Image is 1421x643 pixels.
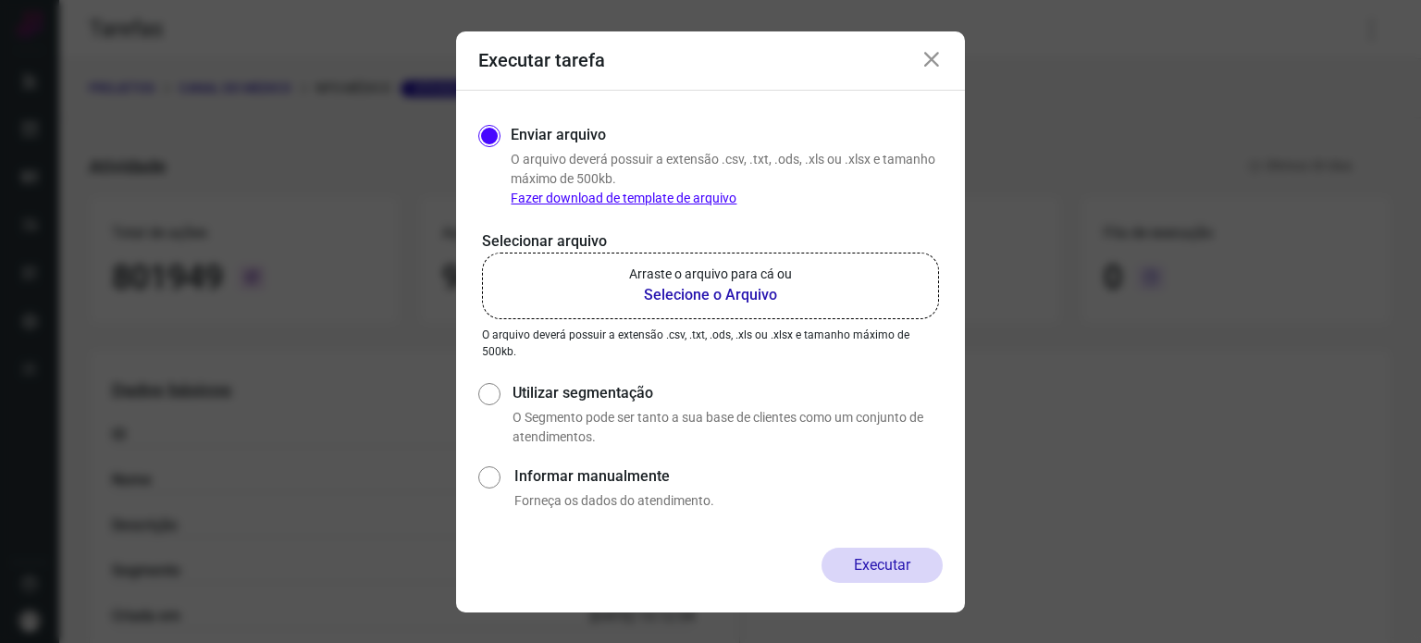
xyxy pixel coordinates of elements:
[511,191,736,205] a: Fazer download de template de arquivo
[482,327,939,360] p: O arquivo deverá possuir a extensão .csv, .txt, .ods, .xls ou .xlsx e tamanho máximo de 500kb.
[511,124,606,146] label: Enviar arquivo
[629,284,792,306] b: Selecione o Arquivo
[482,230,939,253] p: Selecionar arquivo
[514,465,943,488] label: Informar manualmente
[511,150,943,208] p: O arquivo deverá possuir a extensão .csv, .txt, .ods, .xls ou .xlsx e tamanho máximo de 500kb.
[514,491,943,511] p: Forneça os dados do atendimento.
[822,548,943,583] button: Executar
[478,49,605,71] h3: Executar tarefa
[513,382,943,404] label: Utilizar segmentação
[629,265,792,284] p: Arraste o arquivo para cá ou
[513,408,943,447] p: O Segmento pode ser tanto a sua base de clientes como um conjunto de atendimentos.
